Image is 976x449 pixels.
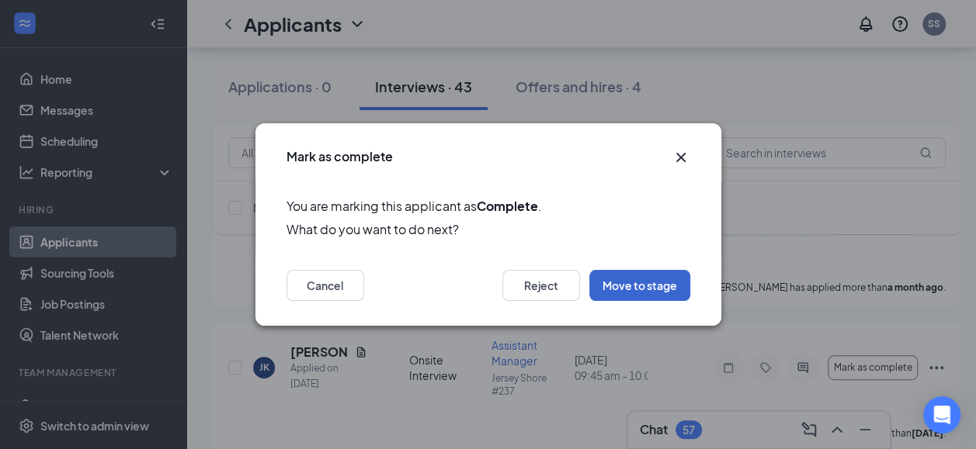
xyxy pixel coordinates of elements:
svg: Cross [672,148,690,167]
div: Open Intercom Messenger [923,396,960,433]
button: Reject [502,270,580,301]
button: Move to stage [589,270,690,301]
h3: Mark as complete [287,148,393,165]
span: What do you want to do next? [287,219,690,239]
span: You are marking this applicant as . [287,196,690,216]
b: Complete [477,198,538,214]
button: Close [672,148,690,167]
button: Cancel [287,270,364,301]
